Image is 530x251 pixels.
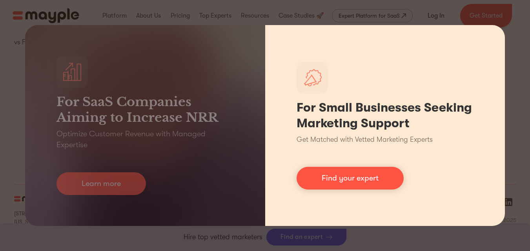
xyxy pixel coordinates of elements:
[297,100,474,131] h1: For Small Businesses Seeking Marketing Support
[297,167,404,190] a: Find your expert
[297,134,433,145] p: Get Matched with Vetted Marketing Experts
[56,172,146,195] a: Learn more
[56,94,234,125] h3: For SaaS Companies Aiming to Increase NRR
[56,128,234,150] p: Optimize Customer Revenue with Managed Expertise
